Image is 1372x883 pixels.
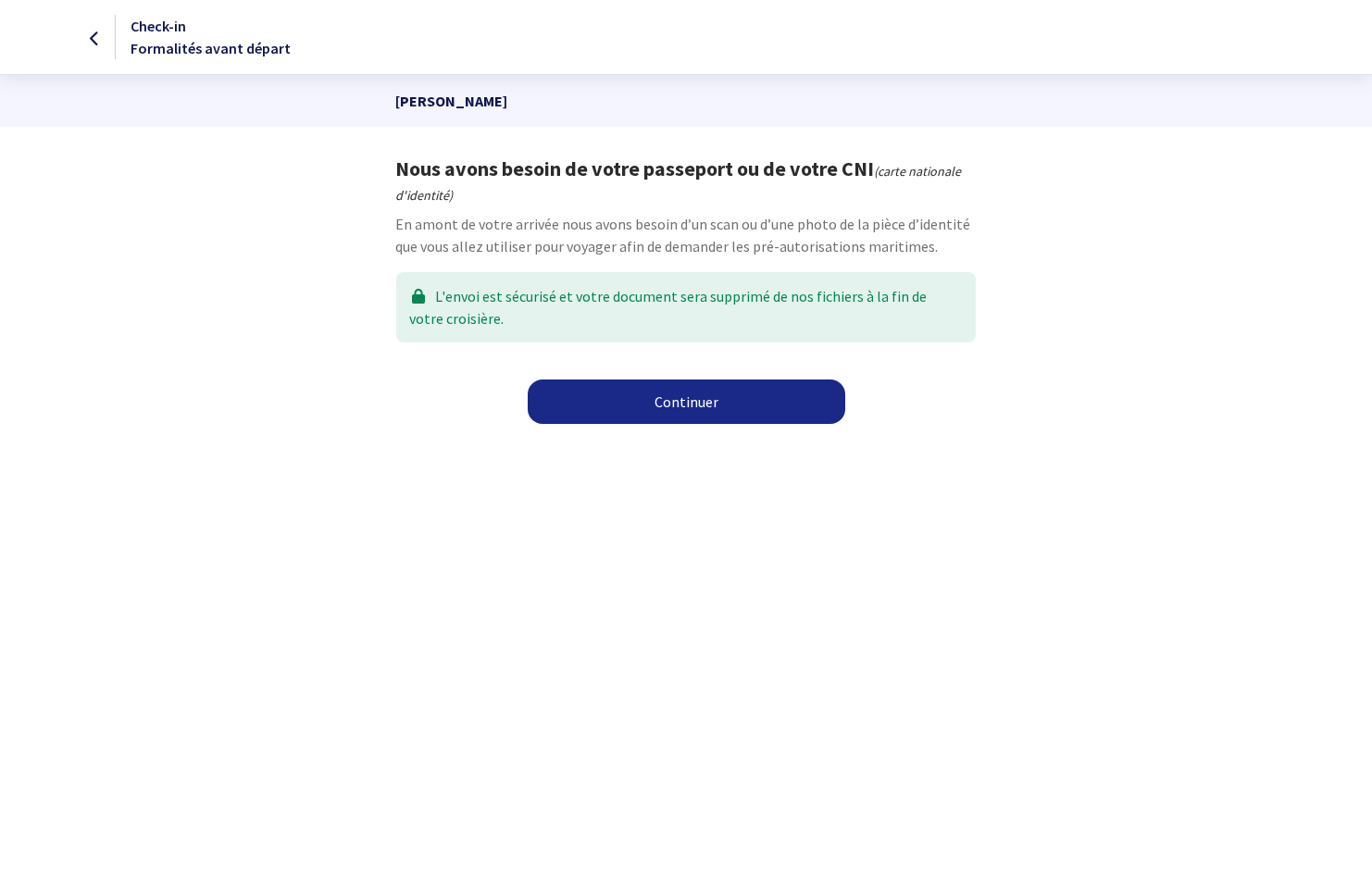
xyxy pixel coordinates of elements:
span: Check-in Formalités avant départ [131,17,291,57]
p: [PERSON_NAME] [395,75,976,127]
a: Continuer [528,379,845,424]
div: L'envoi est sécurisé et votre document sera supprimé de nos fichiers à la fin de votre croisière. [396,272,975,342]
p: En amont de votre arrivée nous avons besoin d’un scan ou d’une photo de la pièce d’identité que v... [395,213,976,257]
h1: Nous avons besoin de votre passeport ou de votre CNI [395,156,976,205]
